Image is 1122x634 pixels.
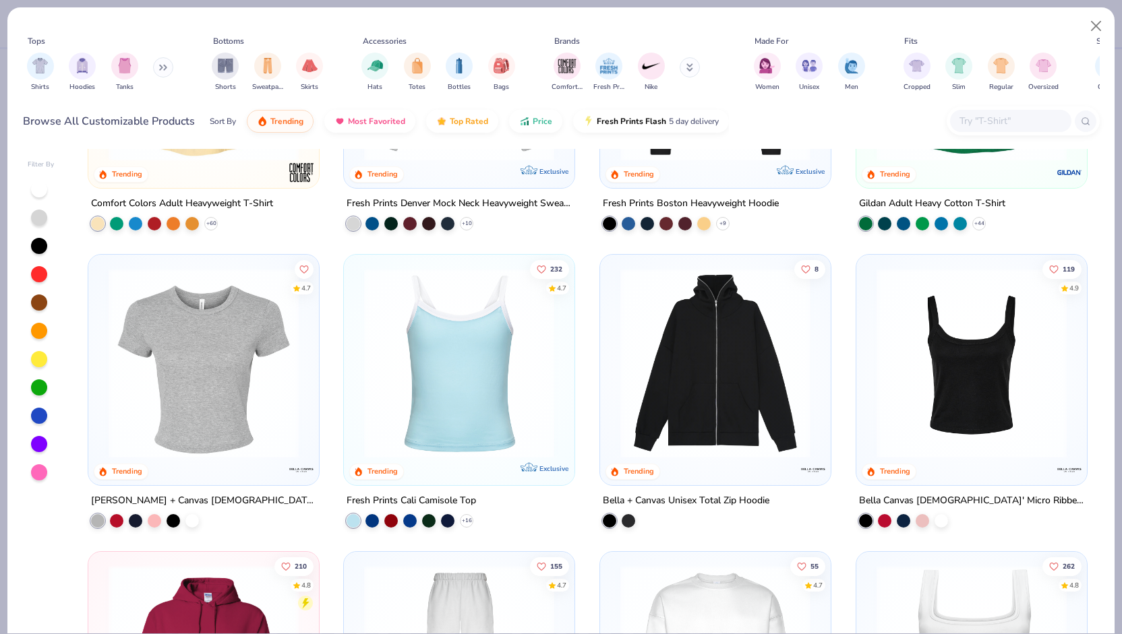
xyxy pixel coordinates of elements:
button: filter button [111,53,138,92]
img: Unisex Image [802,58,817,73]
button: filter button [945,53,972,92]
img: a25d9891-da96-49f3-a35e-76288174bf3a [357,268,561,458]
img: most_fav.gif [334,116,345,127]
button: filter button [1028,53,1059,92]
button: Like [295,259,314,278]
span: Fresh Prints Flash [597,116,666,127]
div: Brands [554,35,580,47]
span: Exclusive [539,167,568,176]
div: Filter By [28,160,55,170]
div: 4.7 [558,580,567,590]
button: Trending [247,110,314,133]
button: Like [274,557,314,575]
img: Comfort Colors Image [557,56,577,76]
button: Close [1084,13,1109,39]
button: Like [794,259,825,278]
button: filter button [69,53,96,92]
img: trending.gif [257,116,268,127]
button: filter button [754,53,781,92]
span: Bags [494,82,509,92]
div: filter for Nike [638,53,665,92]
span: Hoodies [69,82,95,92]
div: Browse All Customizable Products [23,113,195,129]
span: 210 [295,563,307,569]
img: 8af284bf-0d00-45ea-9003-ce4b9a3194ad [870,268,1073,458]
div: filter for Bags [488,53,515,92]
img: Cropped Image [909,58,924,73]
span: 119 [1063,265,1075,272]
img: Bella + Canvas logo [287,455,314,482]
img: Comfort Colors logo [287,159,314,186]
div: Fresh Prints Cali Camisole Top [347,492,476,509]
div: filter for Skirts [296,53,323,92]
div: filter for Women [754,53,781,92]
img: flash.gif [583,116,594,127]
button: Most Favorited [324,110,415,133]
div: Gildan Adult Heavy Cotton T-Shirt [859,195,1005,212]
div: Bottoms [213,35,244,47]
span: Comfort Colors [552,82,583,92]
button: filter button [27,53,54,92]
span: + 10 [462,220,472,228]
img: Slim Image [951,58,966,73]
div: filter for Bottles [446,53,473,92]
div: Bella + Canvas Unisex Total Zip Hoodie [603,492,769,509]
span: 155 [551,563,563,569]
button: filter button [361,53,388,92]
button: filter button [1095,53,1122,92]
button: Like [1042,557,1082,575]
span: + 9 [719,220,726,228]
button: Like [531,259,570,278]
img: Bella + Canvas logo [800,455,827,482]
div: Fresh Prints Boston Heavyweight Hoodie [603,195,779,212]
div: Accessories [363,35,407,47]
button: filter button [904,53,931,92]
span: Regular [989,82,1013,92]
div: Fits [904,35,918,47]
span: Cropped [904,82,931,92]
div: filter for Fresh Prints [593,53,624,92]
span: Most Favorited [348,116,405,127]
img: aa15adeb-cc10-480b-b531-6e6e449d5067 [102,268,305,458]
div: filter for Totes [404,53,431,92]
img: Totes Image [410,58,425,73]
span: Unisex [799,82,819,92]
button: filter button [296,53,323,92]
span: Oversized [1028,82,1059,92]
span: 55 [810,563,819,569]
img: Bags Image [494,58,508,73]
div: filter for Hoodies [69,53,96,92]
div: filter for Sweatpants [252,53,283,92]
div: 4.9 [1069,283,1079,293]
button: filter button [593,53,624,92]
img: Hoodies Image [75,58,90,73]
span: Trending [270,116,303,127]
span: Sweatpants [252,82,283,92]
span: Tanks [116,82,134,92]
button: Price [509,110,562,133]
span: Totes [409,82,425,92]
div: Tops [28,35,45,47]
span: Slim [952,82,966,92]
img: Men Image [844,58,859,73]
span: Men [845,82,858,92]
button: filter button [838,53,865,92]
img: Women Image [759,58,775,73]
div: filter for Unisex [796,53,823,92]
span: Exclusive [796,167,825,176]
div: [PERSON_NAME] + Canvas [DEMOGRAPHIC_DATA]' Micro Ribbed Baby Tee [91,492,316,509]
input: Try "T-Shirt" [958,113,1062,129]
div: filter for Comfort Colors [552,53,583,92]
button: Like [1042,259,1082,278]
span: Nike [645,82,657,92]
div: 4.8 [1069,580,1079,590]
span: 5 day delivery [669,114,719,129]
div: filter for Cropped [904,53,931,92]
button: filter button [796,53,823,92]
span: Fresh Prints [593,82,624,92]
button: Top Rated [426,110,498,133]
div: Comfort Colors Adult Heavyweight T-Shirt [91,195,273,212]
div: 4.8 [301,580,311,590]
span: Shorts [215,82,236,92]
span: 232 [551,265,563,272]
